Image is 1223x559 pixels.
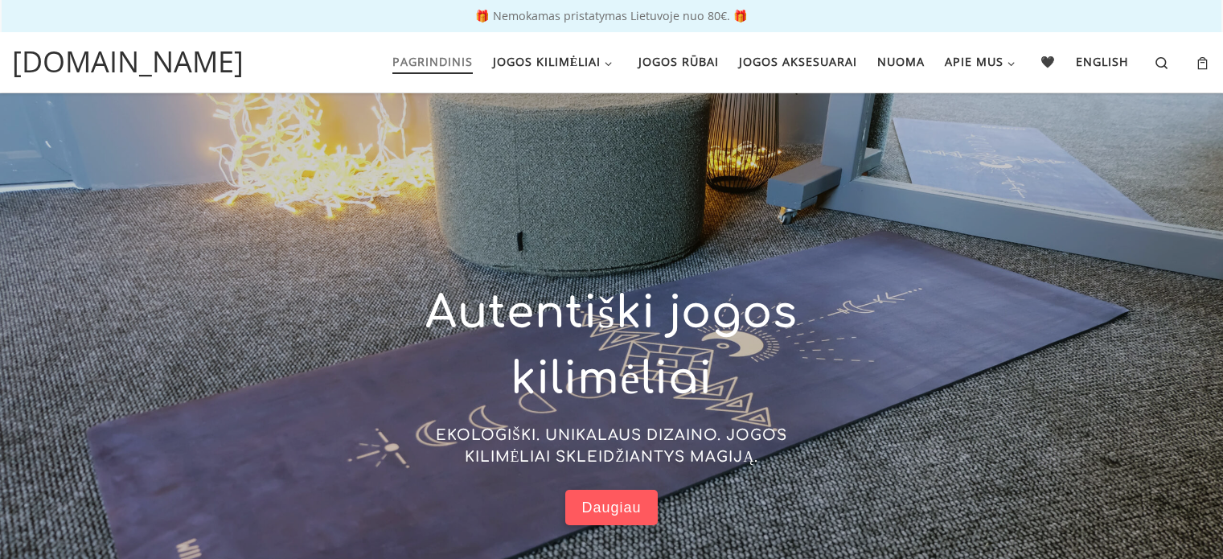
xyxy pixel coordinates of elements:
[1040,45,1056,75] span: 🖤
[872,45,930,79] a: Nuoma
[633,45,724,79] a: Jogos rūbai
[1071,45,1135,79] a: English
[387,45,478,79] a: Pagrindinis
[392,45,473,75] span: Pagrindinis
[638,45,719,75] span: Jogos rūbai
[1076,45,1129,75] span: English
[565,490,657,526] a: Daugiau
[16,10,1207,22] p: 🎁 Nemokamas pristatymas Lietuvoje nuo 80€. 🎁
[945,45,1003,75] span: Apie mus
[425,289,797,405] span: Autentiški jogos kilimėliai
[487,45,622,79] a: Jogos kilimėliai
[739,45,857,75] span: Jogos aksesuarai
[733,45,862,79] a: Jogos aksesuarai
[581,499,641,517] span: Daugiau
[12,40,244,84] a: [DOMAIN_NAME]
[436,427,787,465] span: EKOLOGIŠKI. UNIKALAUS DIZAINO. JOGOS KILIMĖLIAI SKLEIDŽIANTYS MAGIJĄ.
[1036,45,1061,79] a: 🖤
[493,45,601,75] span: Jogos kilimėliai
[877,45,925,75] span: Nuoma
